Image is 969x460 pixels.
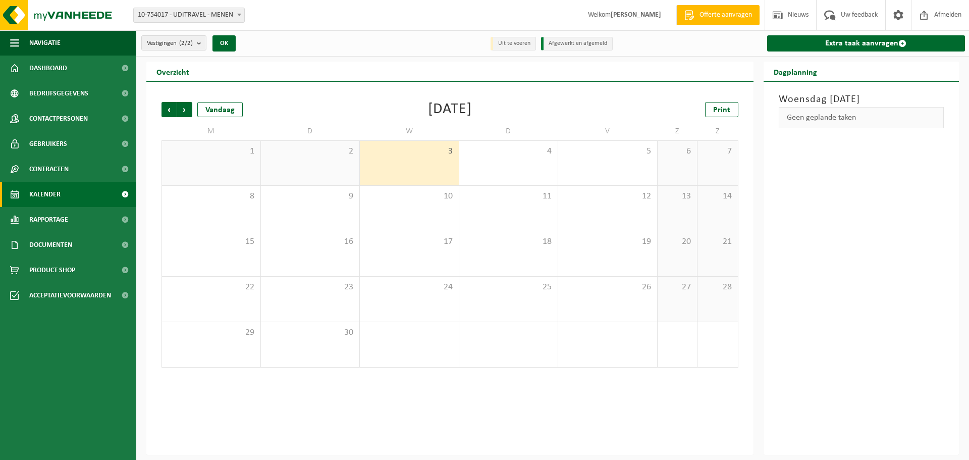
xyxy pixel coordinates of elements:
[676,5,760,25] a: Offerte aanvragen
[767,35,965,52] a: Extra taak aanvragen
[365,146,454,157] span: 3
[167,146,255,157] span: 1
[161,102,177,117] span: Vorige
[464,146,553,157] span: 4
[29,157,69,182] span: Contracten
[29,232,72,258] span: Documenten
[428,102,472,117] div: [DATE]
[167,191,255,202] span: 8
[663,282,692,293] span: 27
[29,106,88,131] span: Contactpersonen
[703,146,732,157] span: 7
[558,122,658,140] td: V
[705,102,738,117] a: Print
[459,122,559,140] td: D
[365,282,454,293] span: 24
[179,40,193,46] count: (2/2)
[167,282,255,293] span: 22
[29,56,67,81] span: Dashboard
[464,236,553,247] span: 18
[663,236,692,247] span: 20
[464,191,553,202] span: 11
[779,107,944,128] div: Geen geplande taken
[167,236,255,247] span: 15
[29,81,88,106] span: Bedrijfsgegevens
[133,8,245,23] span: 10-754017 - UDITRAVEL - MENEN
[703,191,732,202] span: 14
[541,37,613,50] li: Afgewerkt en afgemeld
[177,102,192,117] span: Volgende
[266,327,355,338] span: 30
[29,131,67,157] span: Gebruikers
[29,258,75,283] span: Product Shop
[360,122,459,140] td: W
[29,207,68,232] span: Rapportage
[266,282,355,293] span: 23
[141,35,206,50] button: Vestigingen(2/2)
[713,106,730,114] span: Print
[365,236,454,247] span: 17
[161,122,261,140] td: M
[697,122,738,140] td: Z
[146,62,199,81] h2: Overzicht
[197,102,243,117] div: Vandaag
[563,191,652,202] span: 12
[29,30,61,56] span: Navigatie
[134,8,244,22] span: 10-754017 - UDITRAVEL - MENEN
[663,146,692,157] span: 6
[147,36,193,51] span: Vestigingen
[266,236,355,247] span: 16
[464,282,553,293] span: 25
[703,236,732,247] span: 21
[611,11,661,19] strong: [PERSON_NAME]
[703,282,732,293] span: 28
[563,282,652,293] span: 26
[261,122,360,140] td: D
[764,62,827,81] h2: Dagplanning
[212,35,236,52] button: OK
[663,191,692,202] span: 13
[563,236,652,247] span: 19
[29,182,61,207] span: Kalender
[697,10,755,20] span: Offerte aanvragen
[167,327,255,338] span: 29
[779,92,944,107] h3: Woensdag [DATE]
[658,122,698,140] td: Z
[29,283,111,308] span: Acceptatievoorwaarden
[491,37,536,50] li: Uit te voeren
[266,146,355,157] span: 2
[266,191,355,202] span: 9
[365,191,454,202] span: 10
[563,146,652,157] span: 5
